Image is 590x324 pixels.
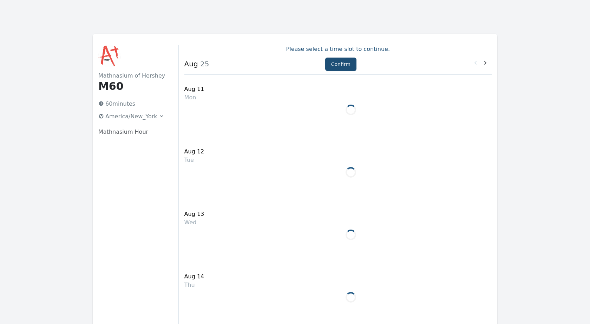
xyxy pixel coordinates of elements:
[325,58,356,71] button: Confirm
[184,93,204,102] div: Mon
[184,147,204,156] div: Aug 12
[96,111,167,122] button: America/New_York
[184,218,204,227] div: Wed
[184,281,204,289] div: Thu
[98,128,167,136] p: Mathnasium Hour
[198,60,209,68] span: 25
[184,60,198,68] strong: Aug
[96,98,167,110] p: 60 minutes
[98,72,167,80] h2: Mathnasium of Hershey
[184,45,492,53] p: Please select a time slot to continue.
[98,80,167,93] h1: M60
[184,210,204,218] div: Aug 13
[98,45,121,67] img: Mathnasium of Hershey
[184,272,204,281] div: Aug 14
[184,85,204,93] div: Aug 11
[184,156,204,164] div: Tue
